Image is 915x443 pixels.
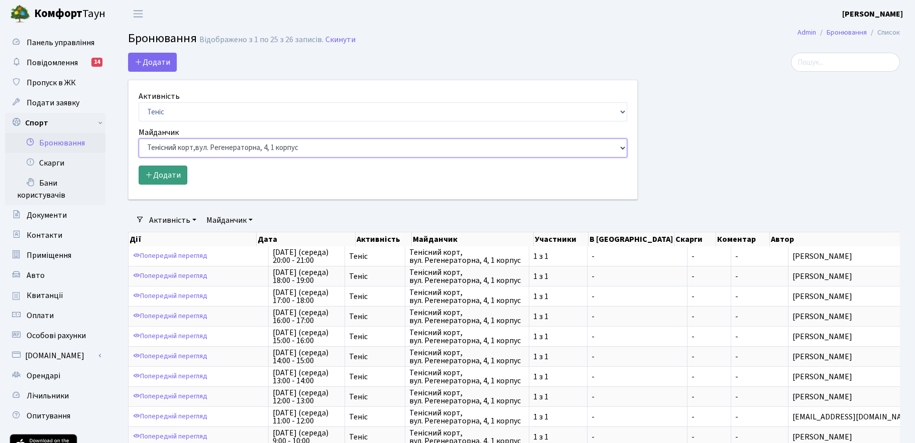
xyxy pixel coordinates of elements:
span: - [735,411,738,422]
button: Переключити навігацію [126,6,151,22]
span: Оплати [27,310,54,321]
span: 1 з 1 [533,433,583,441]
a: Панель управління [5,33,105,53]
span: Теніс [349,313,401,321]
span: Теніс [349,373,401,381]
div: 14 [91,58,102,67]
a: Майданчик [202,212,257,229]
span: Теніс [349,333,401,341]
span: Особові рахунки [27,330,86,341]
span: 1 з 1 [533,252,583,260]
span: 1 з 1 [533,292,583,301]
th: Коментар [716,232,770,246]
a: Особові рахунки [5,326,105,346]
span: - [692,433,727,441]
span: [DATE] (середа) 14:00 - 15:00 [273,349,340,365]
span: - [592,393,683,401]
span: - [592,373,683,381]
span: - [692,373,727,381]
span: Таун [34,6,105,23]
button: Додати [139,166,187,185]
span: - [692,252,727,260]
img: logo.png [10,4,30,24]
th: Участники [534,232,589,246]
span: Тенісний корт, вул. Регенераторна, 4, 1 корпус [409,309,525,325]
th: В [GEOGRAPHIC_DATA] [589,232,674,246]
span: Бронювання [128,30,197,47]
a: Бронювання [5,133,105,153]
span: Квитанції [27,290,63,301]
span: Теніс [349,393,401,401]
span: - [692,353,727,361]
a: Скарги [5,153,105,173]
span: - [692,313,727,321]
span: Подати заявку [27,97,79,108]
a: Попередній перегляд [131,349,210,364]
label: Активність [139,90,180,102]
a: Спорт [5,113,105,133]
b: Комфорт [34,6,82,22]
a: Приміщення [5,245,105,265]
span: - [735,331,738,342]
span: Контакти [27,230,62,241]
span: 1 з 1 [533,373,583,381]
span: Тенісний корт, вул. Регенераторна, 4, 1 корпус [409,329,525,345]
span: 1 з 1 [533,393,583,401]
span: - [692,413,727,421]
span: [DATE] (середа) 15:00 - 16:00 [273,329,340,345]
span: - [692,292,727,301]
span: Панель управління [27,37,94,48]
span: - [592,272,683,280]
span: Лічильники [27,390,69,401]
span: Теніс [349,252,401,260]
b: [PERSON_NAME] [842,9,903,20]
span: - [592,313,683,321]
a: Повідомлення14 [5,53,105,73]
span: [DATE] (середа) 17:00 - 18:00 [273,288,340,305]
span: Орендарі [27,370,60,381]
span: - [592,333,683,341]
span: - [735,391,738,402]
span: Тенісний корт, вул. Регенераторна, 4, 1 корпус [409,409,525,425]
th: Дата [257,232,356,246]
span: - [735,371,738,382]
th: Майданчик [412,232,534,246]
span: Документи [27,210,67,221]
span: Тенісний корт, вул. Регенераторна, 4, 1 корпус [409,288,525,305]
span: Теніс [349,413,401,421]
th: Дії [129,232,257,246]
span: - [692,272,727,280]
a: Документи [5,205,105,225]
span: Приміщення [27,250,71,261]
span: Тенісний корт, вул. Регенераторна, 4, 1 корпус [409,389,525,405]
li: Список [867,27,900,38]
span: - [735,351,738,362]
label: Майданчик [139,126,179,138]
a: Активність [145,212,200,229]
span: [DATE] (середа) 18:00 - 19:00 [273,268,340,284]
span: 1 з 1 [533,333,583,341]
span: - [592,433,683,441]
span: - [592,413,683,421]
span: [DATE] (середа) 13:00 - 14:00 [273,369,340,385]
span: Тенісний корт, вул. Регенераторна, 4, 1 корпус [409,369,525,385]
span: 1 з 1 [533,353,583,361]
div: Відображено з 1 по 25 з 26 записів. [199,35,323,45]
span: - [692,333,727,341]
span: Теніс [349,272,401,280]
span: - [692,393,727,401]
a: Опитування [5,406,105,426]
a: Попередній перегляд [131,409,210,424]
span: - [735,311,738,322]
th: Активність [356,232,412,246]
span: Тенісний корт, вул. Регенераторна, 4, 1 корпус [409,268,525,284]
span: - [735,291,738,302]
span: [DATE] (середа) 11:00 - 12:00 [273,409,340,425]
a: Скинути [325,35,356,45]
nav: breadcrumb [782,22,915,43]
input: Пошук... [791,53,900,72]
button: Додати [128,53,177,72]
a: Квитанції [5,285,105,306]
span: 1 з 1 [533,313,583,321]
span: Авто [27,270,45,281]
